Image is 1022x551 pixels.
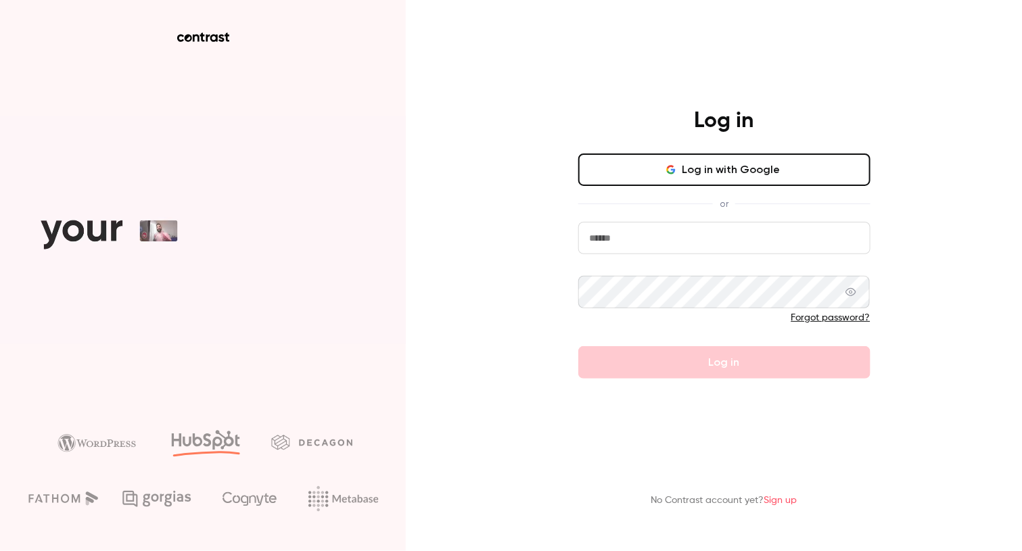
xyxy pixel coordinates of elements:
h4: Log in [695,107,754,135]
span: or [713,197,735,211]
p: No Contrast account yet? [651,494,797,508]
a: Forgot password? [791,313,870,322]
button: Log in with Google [578,153,870,186]
img: decagon [271,435,352,450]
a: Sign up [764,496,797,505]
